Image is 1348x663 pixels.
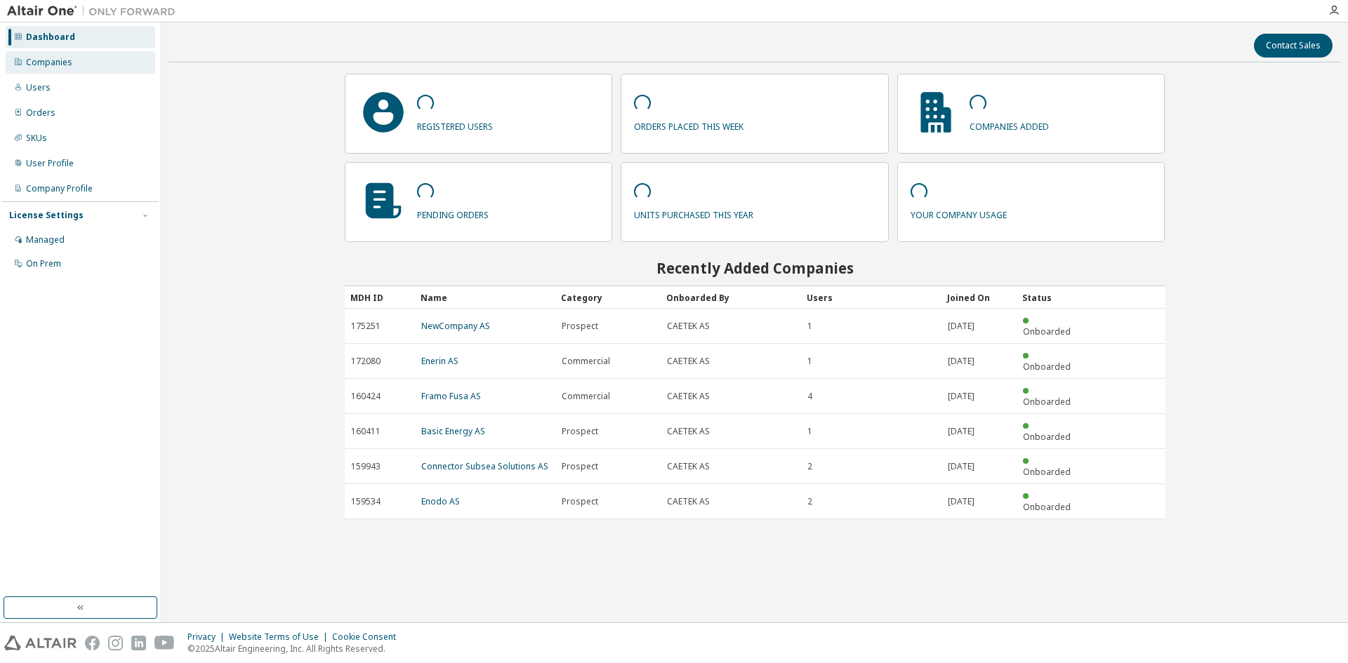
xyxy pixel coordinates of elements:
div: MDH ID [350,286,409,309]
a: Basic Energy AS [421,425,485,437]
span: Onboarded [1023,431,1071,443]
span: Onboarded [1023,396,1071,408]
div: Users [26,82,51,93]
p: © 2025 Altair Engineering, Inc. All Rights Reserved. [187,643,404,655]
span: 4 [807,391,812,402]
div: Category [561,286,655,309]
span: CAETEK AS [667,391,710,402]
span: [DATE] [948,461,974,472]
div: Orders [26,107,55,119]
a: Enodo AS [421,495,460,507]
span: Onboarded [1023,361,1071,373]
div: Cookie Consent [332,631,404,643]
a: Enerin AS [421,355,458,367]
span: 159943 [351,461,381,472]
div: Users [807,286,936,309]
span: Prospect [562,496,598,507]
p: companies added [970,116,1049,133]
div: Website Terms of Use [229,631,332,643]
span: 1 [807,356,812,367]
span: 160411 [351,426,381,437]
span: Prospect [562,461,598,472]
img: instagram.svg [108,636,123,650]
span: CAETEK AS [667,426,710,437]
span: CAETEK AS [667,356,710,367]
a: Connector Subsea Solutions AS [421,460,548,472]
span: 1 [807,426,812,437]
img: linkedin.svg [131,636,146,650]
p: orders placed this week [634,116,744,133]
div: User Profile [26,158,74,169]
span: 172080 [351,356,381,367]
span: 2 [807,496,812,507]
a: NewCompany AS [421,320,490,332]
span: [DATE] [948,391,974,402]
div: Dashboard [26,32,75,43]
img: altair_logo.svg [4,636,77,650]
div: Onboarded By [666,286,795,309]
span: Prospect [562,321,598,332]
span: [DATE] [948,496,974,507]
div: Company Profile [26,183,93,194]
span: 2 [807,461,812,472]
div: On Prem [26,258,61,269]
div: Status [1022,286,1081,309]
p: registered users [417,116,493,133]
span: [DATE] [948,321,974,332]
div: License Settings [9,210,84,221]
div: Name [421,286,550,309]
img: facebook.svg [85,636,100,650]
p: your company usage [911,205,1007,221]
span: 1 [807,321,812,332]
span: 159534 [351,496,381,507]
p: pending orders [417,205,489,221]
div: Privacy [187,631,229,643]
span: Onboarded [1023,466,1071,478]
span: CAETEK AS [667,496,710,507]
span: Onboarded [1023,326,1071,337]
p: units purchased this year [634,205,753,221]
span: CAETEK AS [667,321,710,332]
h2: Recently Added Companies [345,259,1165,277]
div: Managed [26,234,65,246]
img: youtube.svg [154,636,175,650]
button: Contact Sales [1254,34,1333,58]
img: Altair One [7,4,183,18]
div: SKUs [26,133,47,144]
span: Commercial [562,391,610,402]
div: Companies [26,57,72,68]
span: [DATE] [948,356,974,367]
span: 160424 [351,391,381,402]
a: Framo Fusa AS [421,390,481,402]
span: Onboarded [1023,501,1071,513]
span: [DATE] [948,426,974,437]
span: Commercial [562,356,610,367]
div: Joined On [947,286,1011,309]
span: CAETEK AS [667,461,710,472]
span: 175251 [351,321,381,332]
span: Prospect [562,426,598,437]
